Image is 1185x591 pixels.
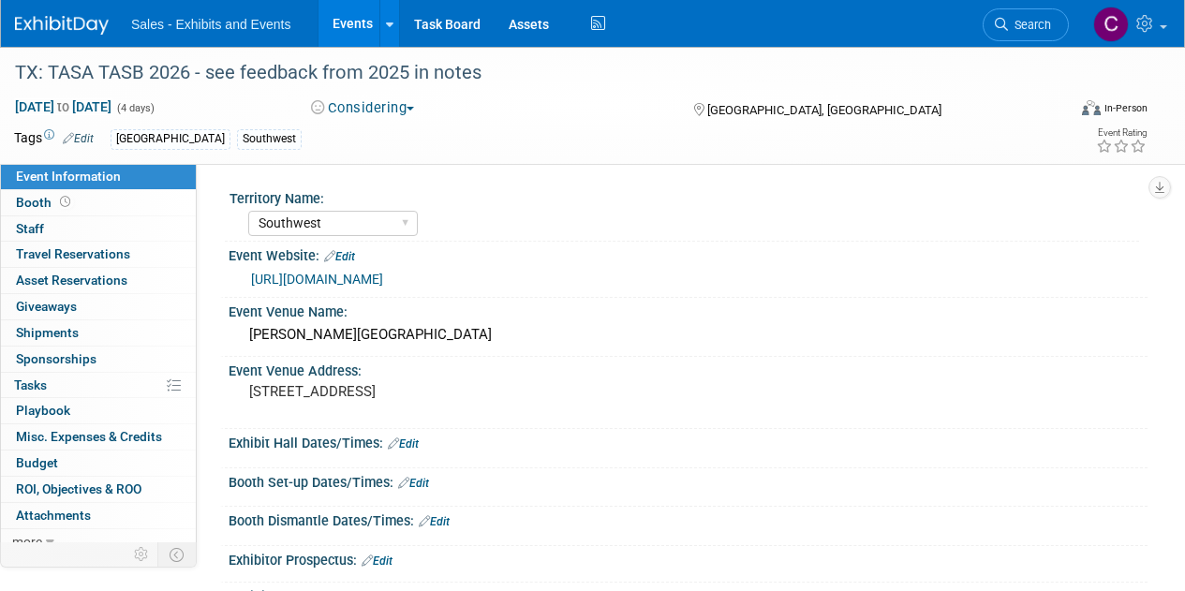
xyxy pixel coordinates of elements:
div: Territory Name: [230,185,1139,208]
div: Event Rating [1096,128,1147,138]
div: [GEOGRAPHIC_DATA] [111,129,230,149]
a: Misc. Expenses & Credits [1,424,196,450]
div: Event Format [982,97,1148,126]
span: Playbook [16,403,70,418]
a: Edit [324,250,355,263]
span: Search [1008,18,1051,32]
span: Shipments [16,325,79,340]
a: Giveaways [1,294,196,319]
button: Considering [304,98,422,118]
a: ROI, Objectives & ROO [1,477,196,502]
a: Edit [63,132,94,145]
span: [DATE] [DATE] [14,98,112,115]
div: Exhibitor Prospectus: [229,546,1148,570]
span: Attachments [16,508,91,523]
a: Staff [1,216,196,242]
a: Asset Reservations [1,268,196,293]
span: Giveaways [16,299,77,314]
a: more [1,529,196,554]
div: Booth Dismantle Dates/Times: [229,507,1148,531]
span: Asset Reservations [16,273,127,288]
span: Staff [16,221,44,236]
img: Christine Lurz [1093,7,1129,42]
span: ROI, Objectives & ROO [16,481,141,496]
span: more [12,534,42,549]
div: Booth Set-up Dates/Times: [229,468,1148,493]
pre: [STREET_ADDRESS] [249,383,591,400]
a: Tasks [1,373,196,398]
div: Exhibit Hall Dates/Times: [229,429,1148,453]
a: Edit [388,437,419,451]
span: (4 days) [115,102,155,114]
span: Booth not reserved yet [56,195,74,209]
a: Booth [1,190,196,215]
span: Budget [16,455,58,470]
span: [GEOGRAPHIC_DATA], [GEOGRAPHIC_DATA] [707,103,941,117]
span: Booth [16,195,74,210]
a: Edit [362,554,393,568]
a: Attachments [1,503,196,528]
td: Tags [14,128,94,150]
a: Event Information [1,164,196,189]
span: Misc. Expenses & Credits [16,429,162,444]
div: [PERSON_NAME][GEOGRAPHIC_DATA] [243,320,1133,349]
img: Format-Inperson.png [1082,100,1101,115]
td: Toggle Event Tabs [158,542,197,567]
div: TX: TASA TASB 2026 - see feedback from 2025 in notes [8,56,1051,90]
a: Edit [419,515,450,528]
span: Travel Reservations [16,246,130,261]
a: [URL][DOMAIN_NAME] [251,272,383,287]
span: Sales - Exhibits and Events [131,17,290,32]
td: Personalize Event Tab Strip [126,542,158,567]
a: Edit [398,477,429,490]
a: Sponsorships [1,347,196,372]
span: to [54,99,72,114]
a: Search [983,8,1069,41]
div: Event Venue Address: [229,357,1148,380]
a: Shipments [1,320,196,346]
img: ExhibitDay [15,16,109,35]
div: Event Venue Name: [229,298,1148,321]
div: Southwest [237,129,302,149]
a: Playbook [1,398,196,423]
div: Event Website: [229,242,1148,266]
a: Travel Reservations [1,242,196,267]
span: Tasks [14,377,47,392]
div: In-Person [1104,101,1148,115]
span: Sponsorships [16,351,96,366]
a: Budget [1,451,196,476]
span: Event Information [16,169,121,184]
